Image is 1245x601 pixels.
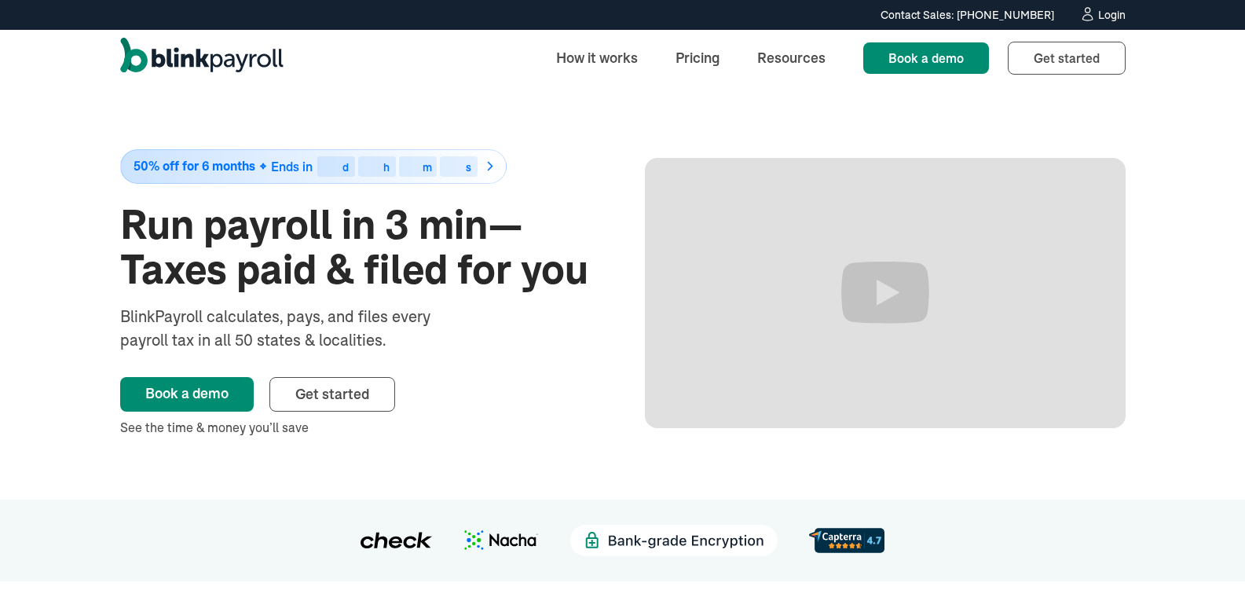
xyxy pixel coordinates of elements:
[809,528,884,552] img: d56c0860-961d-46a8-819e-eda1494028f8.svg
[120,377,254,412] a: Book a demo
[745,41,838,75] a: Resources
[342,162,349,173] div: d
[645,158,1126,428] iframe: Run Payroll in 3 min with BlinkPayroll
[1008,42,1126,75] a: Get started
[1034,50,1100,66] span: Get started
[863,42,989,74] a: Book a demo
[466,162,471,173] div: s
[1098,9,1126,20] div: Login
[269,377,395,412] a: Get started
[383,162,390,173] div: h
[423,162,432,173] div: m
[888,50,964,66] span: Book a demo
[120,418,601,437] div: See the time & money you’ll save
[120,305,472,352] div: BlinkPayroll calculates, pays, and files every payroll tax in all 50 states & localities.
[271,159,313,174] span: Ends in
[544,41,650,75] a: How it works
[120,149,601,184] a: 50% off for 6 monthsEnds indhms
[881,7,1054,24] div: Contact Sales: [PHONE_NUMBER]
[134,159,255,173] span: 50% off for 6 months
[120,203,601,292] h1: Run payroll in 3 min—Taxes paid & filed for you
[295,385,369,403] span: Get started
[1079,6,1126,24] a: Login
[663,41,732,75] a: Pricing
[120,38,284,79] a: home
